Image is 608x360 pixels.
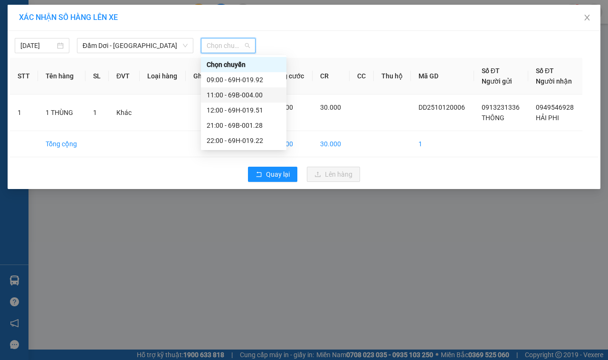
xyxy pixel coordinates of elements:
[109,95,140,131] td: Khác
[207,90,281,100] div: 11:00 - 69B-004.00
[207,135,281,146] div: 22:00 - 69H-019.22
[411,58,474,95] th: Mã GD
[20,40,55,51] input: 12/10/2025
[374,58,411,95] th: Thu hộ
[265,58,313,95] th: Tổng cước
[85,58,109,95] th: SL
[38,131,85,157] td: Tổng cộng
[482,114,504,122] span: THÔNG
[38,58,85,95] th: Tên hàng
[182,43,188,48] span: down
[207,120,281,131] div: 21:00 - 69B-001.28
[307,167,360,182] button: uploadLên hàng
[583,14,591,21] span: close
[201,57,286,72] div: Chọn chuyến
[482,67,500,75] span: Số ĐT
[207,59,281,70] div: Chọn chuyến
[207,38,250,53] span: Chọn chuyến
[19,13,118,22] span: XÁC NHẬN SỐ HÀNG LÊN XE
[418,104,465,111] span: DD2510120006
[482,104,520,111] span: 0913231336
[10,95,38,131] td: 1
[207,75,281,85] div: 09:00 - 69H-019.92
[83,38,188,53] span: Đầm Dơi - Sài Gòn
[140,58,186,95] th: Loại hàng
[207,105,281,115] div: 12:00 - 69H-019.51
[536,67,554,75] span: Số ĐT
[574,5,600,31] button: Close
[313,58,350,95] th: CR
[320,104,341,111] span: 30.000
[411,131,474,157] td: 1
[248,167,297,182] button: rollbackQuay lại
[256,171,262,179] span: rollback
[266,169,290,180] span: Quay lại
[109,58,140,95] th: ĐVT
[536,104,574,111] span: 0949546928
[536,77,572,85] span: Người nhận
[536,114,559,122] span: HẢI PHI
[186,58,225,95] th: Ghi chú
[350,58,374,95] th: CC
[10,58,38,95] th: STT
[38,95,85,131] td: 1 THÙNG
[93,109,97,116] span: 1
[482,77,512,85] span: Người gửi
[313,131,350,157] td: 30.000
[265,131,313,157] td: 30.000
